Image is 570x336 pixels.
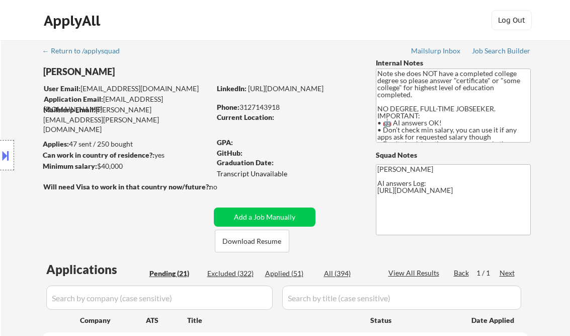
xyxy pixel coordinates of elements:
div: Next [500,268,516,278]
strong: Phone: [217,103,239,111]
div: Internal Notes [376,58,531,68]
div: 3127143918 [217,102,359,112]
div: Squad Notes [376,150,531,160]
a: Mailslurp Inbox [411,47,461,57]
strong: LinkedIn: [217,84,247,93]
div: Pending (21) [149,268,200,279]
div: Date Applied [471,315,516,325]
div: 1 / 1 [476,268,500,278]
div: All (394) [324,268,374,279]
strong: Current Location: [217,113,274,121]
div: Status [370,311,457,329]
a: ← Return to /applysquad [42,47,129,57]
div: ← Return to /applysquad [42,47,129,54]
div: ATS [146,315,187,325]
div: Title [187,315,361,325]
div: Applied (51) [265,268,315,279]
div: no [209,182,238,192]
div: Job Search Builder [472,47,531,54]
div: ApplyAll [44,12,103,29]
strong: GitHub: [217,149,242,157]
button: Download Resume [215,230,289,252]
a: [URL][DOMAIN_NAME] [248,84,323,93]
input: Search by company (case sensitive) [46,286,273,310]
input: Search by title (case sensitive) [282,286,521,310]
button: Log Out [492,10,532,30]
button: Add a Job Manually [214,208,315,227]
strong: Graduation Date: [217,158,274,167]
div: Excluded (322) [207,268,258,279]
div: View All Results [388,268,442,278]
div: Company [80,315,146,325]
div: Mailslurp Inbox [411,47,461,54]
a: Job Search Builder [472,47,531,57]
div: Back [454,268,470,278]
strong: GPA: [217,138,233,147]
div: Applications [46,263,146,276]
